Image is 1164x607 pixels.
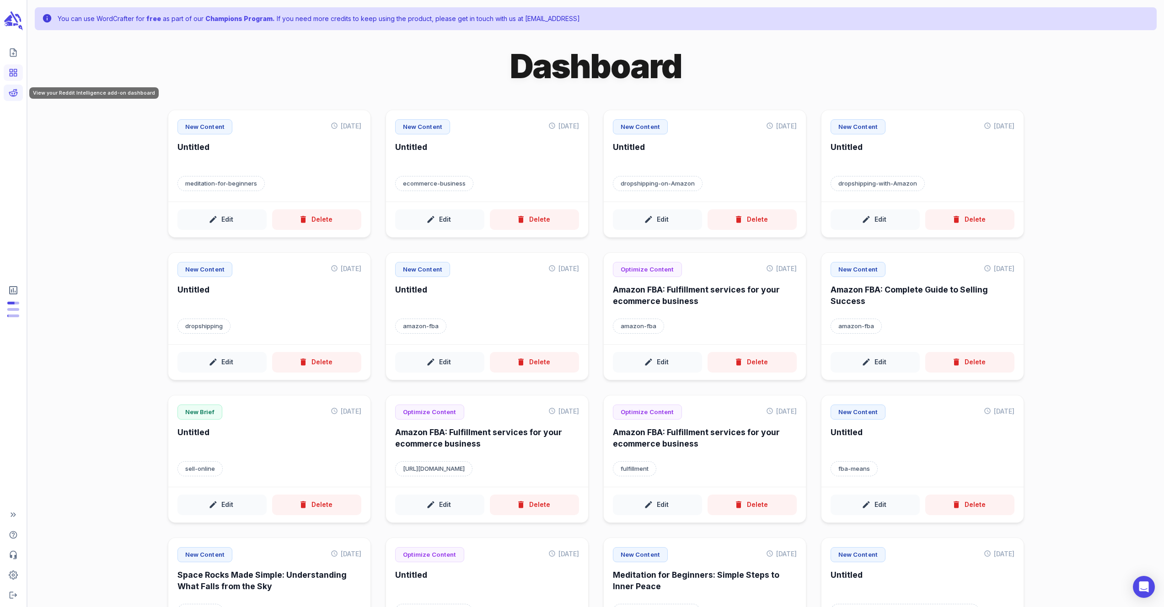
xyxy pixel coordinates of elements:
h6: Untitled [831,142,1014,167]
h6: Untitled [177,142,361,167]
p: New Content [177,119,232,135]
button: Delete [490,209,579,230]
p: Target keyword: dropshipping-with-Amazon [831,176,925,192]
button: Edit [395,352,484,373]
button: Edit [177,495,267,515]
span: Output Tokens: 1,168 of 213,333 monthly tokens used. These limits are based on the last model you... [7,308,19,311]
p: Target keyword: amazon-fba [613,319,664,334]
p: New Brief [177,405,222,420]
p: New Content [613,119,668,135]
button: Edit [613,209,702,230]
button: Delete [925,352,1014,373]
button: Delete [925,495,1014,515]
p: Target keyword: fba-means [831,461,878,477]
p: [DATE] [548,262,579,275]
span: Posts: 12 of 20 monthly posts used [7,302,19,304]
div: You can use WordCrafter for as part of our If you need more credits to keep using the product, pl... [58,10,580,27]
p: Target keyword: amazon-fba [395,319,446,334]
span: Create new content [4,44,23,61]
p: Target keyword: amazon-fba [831,319,882,334]
p: [DATE] [984,262,1014,275]
span: Champions Program. [205,15,275,22]
button: Delete [272,352,361,373]
span: Logout [4,587,23,603]
h6: Untitled [177,427,361,452]
p: Target keyword: fulfillment [613,461,656,477]
h6: Amazon FBA: Fulfillment services for your ecommerce business [613,427,797,452]
p: New Content [395,119,450,135]
p: Optimize Content [613,405,682,420]
button: Edit [831,495,920,515]
span: View your content dashboard [4,64,23,81]
h6: Meditation for Beginners: Simple Steps to Inner Peace [613,570,797,595]
h6: Untitled [395,284,579,309]
h6: Space Rocks Made Simple: Understanding What Falls from the Sky [177,570,361,595]
p: [DATE] [766,262,796,275]
p: New Content [831,405,885,420]
button: Delete [490,352,579,373]
span: free [146,15,161,22]
p: New Content [831,547,885,563]
p: [DATE] [331,119,361,133]
span: Contact Support [4,547,23,563]
p: [DATE] [548,405,579,418]
button: Edit [177,352,267,373]
p: Target keyword: ecommerce-business [395,176,473,192]
p: [DATE] [548,119,579,133]
p: Optimize Content [613,262,682,277]
button: Delete [708,495,797,515]
button: Delete [708,352,797,373]
p: [DATE] [331,405,361,418]
h6: Untitled [613,142,797,167]
button: Delete [272,209,361,230]
span: View Subscription & Usage [4,281,23,299]
button: Delete [708,209,797,230]
button: Edit [395,495,484,515]
p: Target keyword: sell-online [177,461,223,477]
div: Open Intercom Messenger [1133,576,1155,598]
p: New Content [613,547,668,563]
p: New Content [831,262,885,277]
h6: Untitled [395,570,579,595]
span: Expand Sidebar [4,506,23,523]
h6: Amazon FBA: Fulfillment services for your ecommerce business [395,427,579,452]
p: [DATE] [984,405,1014,418]
h6: Untitled [177,284,361,309]
button: Edit [831,352,920,373]
button: Edit [177,209,267,230]
button: Edit [395,209,484,230]
p: Target keyword: dropshipping [177,319,231,334]
p: [DATE] [766,547,796,560]
button: Delete [925,209,1014,230]
button: Edit [613,495,702,515]
p: [DATE] [331,262,361,275]
h6: Untitled [831,570,1014,595]
span: Adjust your account settings [4,567,23,583]
h6: Untitled [395,142,579,167]
p: [DATE] [548,547,579,560]
div: View your Reddit Intelligence add-on dashboard [29,87,159,99]
button: Delete [490,495,579,515]
p: New Content [831,119,885,135]
button: Edit [613,352,702,373]
p: [DATE] [984,547,1014,560]
p: New Content [395,262,450,277]
p: Target keyword: dropshipping-on-Amazon [613,176,703,192]
h1: Dashboard [510,45,681,88]
p: Target keyword: https://sell.amazon.com/fulfillment--by--amazon [395,461,472,477]
span: Input Tokens: 83,822 of 1,066,667 monthly tokens used. These limits are based on the last model y... [7,314,19,317]
p: [DATE] [766,405,796,418]
button: Delete [272,495,361,515]
p: Optimize Content [395,405,464,420]
p: New Content [177,262,232,277]
p: [DATE] [331,547,361,560]
h6: Amazon FBA: Complete Guide to Selling Success [831,284,1014,309]
p: Optimize Content [395,547,464,563]
p: [DATE] [984,119,1014,133]
p: New Content [177,547,232,563]
span: View your Reddit Intelligence add-on dashboard [4,85,23,101]
button: Edit [831,209,920,230]
h6: Untitled [831,427,1014,452]
h6: Amazon FBA: Fulfillment services for your ecommerce business [613,284,797,309]
span: Help Center [4,527,23,543]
